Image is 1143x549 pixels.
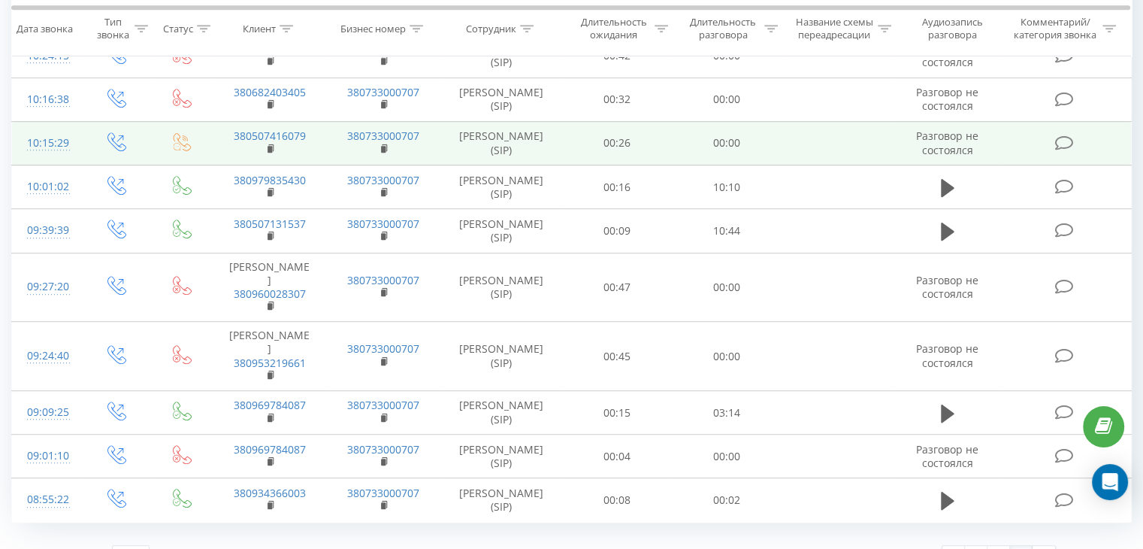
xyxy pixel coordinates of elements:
[27,398,67,427] div: 09:09:25
[563,77,672,121] td: 00:32
[672,435,781,478] td: 00:00
[234,287,306,301] a: 380960028307
[347,341,419,356] a: 380733000707
[27,85,67,114] div: 10:16:38
[563,253,672,322] td: 00:47
[909,16,996,41] div: Аудиозапись разговора
[234,486,306,500] a: 380934366003
[440,435,563,478] td: [PERSON_NAME] (SIP)
[916,442,978,470] span: Разговор не состоялся
[27,216,67,245] div: 09:39:39
[27,441,67,471] div: 09:01:10
[27,172,67,202] div: 10:01:02
[672,253,781,322] td: 00:00
[576,16,652,41] div: Длительность ожидания
[213,253,326,322] td: [PERSON_NAME]
[347,129,419,143] a: 380733000707
[440,391,563,435] td: [PERSON_NAME] (SIP)
[440,165,563,209] td: [PERSON_NAME] (SIP)
[243,22,276,35] div: Клиент
[440,77,563,121] td: [PERSON_NAME] (SIP)
[347,398,419,412] a: 380733000707
[347,273,419,287] a: 380733000707
[795,16,874,41] div: Название схемы переадресации
[563,391,672,435] td: 00:15
[27,485,67,514] div: 08:55:22
[17,22,73,35] div: Дата звонка
[95,16,130,41] div: Тип звонка
[234,173,306,187] a: 380979835430
[563,121,672,165] td: 00:26
[916,273,978,301] span: Разговор не состоялся
[27,129,67,158] div: 10:15:29
[563,435,672,478] td: 00:04
[213,322,326,391] td: [PERSON_NAME]
[563,478,672,522] td: 00:08
[234,129,306,143] a: 380507416079
[440,121,563,165] td: [PERSON_NAME] (SIP)
[672,165,781,209] td: 10:10
[672,77,781,121] td: 00:00
[440,322,563,391] td: [PERSON_NAME] (SIP)
[916,341,978,369] span: Разговор не состоялся
[347,173,419,187] a: 380733000707
[234,442,306,456] a: 380969784087
[685,16,760,41] div: Длительность разговора
[672,121,781,165] td: 00:00
[234,217,306,231] a: 380507131537
[672,478,781,522] td: 00:02
[1011,16,1099,41] div: Комментарий/категория звонка
[234,356,306,370] a: 380953219661
[916,129,978,156] span: Разговор не состоялся
[563,165,672,209] td: 00:16
[440,253,563,322] td: [PERSON_NAME] (SIP)
[1092,464,1128,500] div: Open Intercom Messenger
[347,486,419,500] a: 380733000707
[347,217,419,231] a: 380733000707
[340,22,406,35] div: Бизнес номер
[466,22,516,35] div: Сотрудник
[234,85,306,99] a: 380682403405
[27,272,67,302] div: 09:27:20
[27,341,67,371] div: 09:24:40
[347,85,419,99] a: 380733000707
[163,22,193,35] div: Статус
[672,391,781,435] td: 03:14
[563,322,672,391] td: 00:45
[672,209,781,253] td: 10:44
[440,209,563,253] td: [PERSON_NAME] (SIP)
[234,398,306,412] a: 380969784087
[672,322,781,391] td: 00:00
[916,85,978,113] span: Разговор не состоялся
[440,478,563,522] td: [PERSON_NAME] (SIP)
[563,209,672,253] td: 00:09
[347,442,419,456] a: 380733000707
